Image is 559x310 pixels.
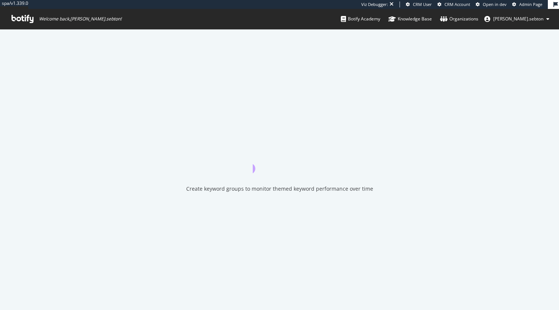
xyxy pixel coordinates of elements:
a: Knowledge Base [388,9,432,29]
div: Create keyword groups to monitor themed keyword performance over time [186,185,373,193]
div: Viz Debugger: [361,1,388,7]
div: animation [253,146,306,173]
a: CRM Account [437,1,470,7]
a: CRM User [406,1,432,7]
div: Knowledge Base [388,15,432,23]
span: Open in dev [483,1,507,7]
span: Welcome back, [PERSON_NAME].sebton ! [39,16,122,22]
span: CRM Account [445,1,470,7]
a: Admin Page [512,1,542,7]
button: [PERSON_NAME].sebton [478,13,555,25]
div: Organizations [440,15,478,23]
a: Organizations [440,9,478,29]
div: Botify Academy [341,15,380,23]
a: Botify Academy [341,9,380,29]
span: Admin Page [519,1,542,7]
span: anne.sebton [493,16,543,22]
span: CRM User [413,1,432,7]
a: Open in dev [476,1,507,7]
